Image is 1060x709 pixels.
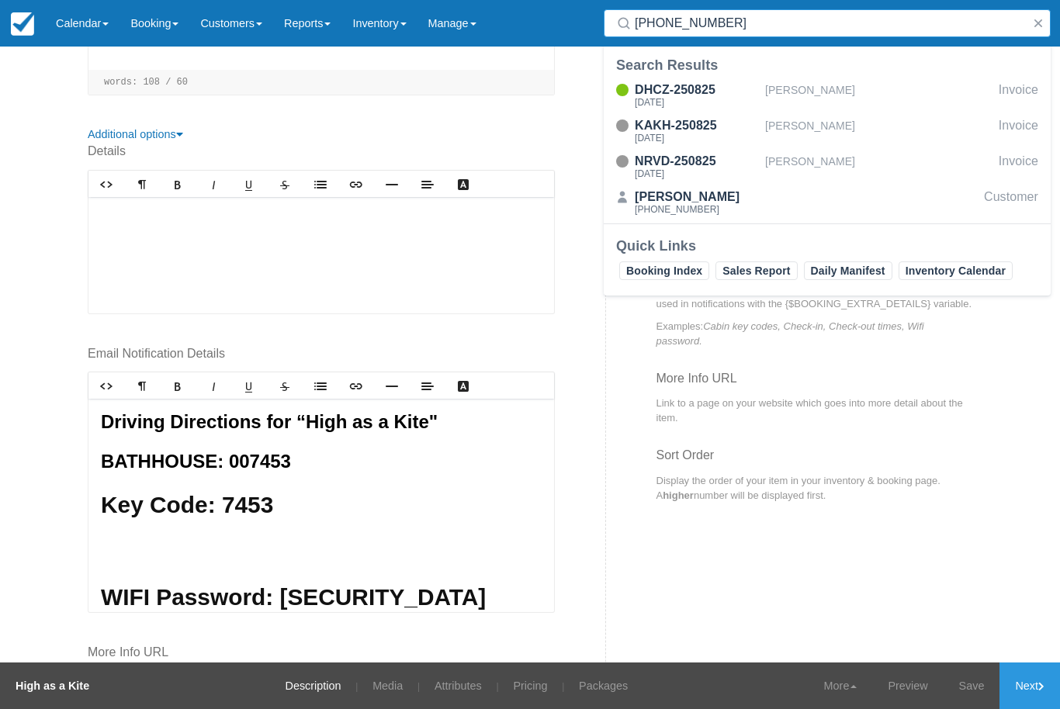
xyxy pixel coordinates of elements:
strong: BATHHOUSE: 007453 [101,451,291,472]
a: Format [124,373,160,399]
div: [DATE] [635,98,759,107]
a: Line [374,373,410,399]
label: Details [88,143,555,161]
a: Bold [160,171,196,197]
div: KAKH-250825 [635,116,759,135]
a: Link [338,171,374,197]
div: Customer [984,188,1038,217]
a: Italic [196,373,231,399]
div: [PERSON_NAME] [765,116,992,146]
a: HTML [88,373,124,399]
img: checkfront-main-nav-mini-logo.png [11,12,34,36]
p: Examples: [656,319,973,348]
a: Inventory Calendar [899,261,1013,280]
a: Media [361,662,414,709]
div: Search Results [616,56,1038,74]
a: Strikethrough [267,171,303,197]
div: [DATE] [635,169,759,178]
div: [DATE] [635,133,759,143]
li: words: 108 / 60 [96,76,196,88]
a: Next [999,662,1060,709]
h3: Sort Order [656,448,973,473]
a: NRVD-250825[DATE][PERSON_NAME]Invoice [604,152,1051,182]
strong: High as a Kite [16,680,89,692]
h1: Key Code: 7453 [101,491,542,519]
div: NRVD-250825 [635,152,759,171]
a: Text Color [445,373,481,399]
a: Link [338,373,374,399]
a: Packages [567,662,639,709]
a: Booking Index [619,261,709,280]
a: Pricing [501,662,559,709]
a: KAKH-250825[DATE][PERSON_NAME]Invoice [604,116,1051,146]
div: DHCZ-250825 [635,81,759,99]
strong: WIFI Password: [SECURITY_DATA] [101,584,486,610]
a: [PERSON_NAME][PHONE_NUMBER]Customer [604,188,1051,217]
a: Italic [196,171,231,197]
div: Invoice [999,116,1038,146]
strong: higher [663,489,694,501]
a: Description [273,662,352,709]
a: More [809,662,873,709]
label: More Info URL [88,644,555,662]
a: Attributes [423,662,494,709]
div: [PERSON_NAME] [765,81,992,110]
a: Daily Manifest [804,261,892,280]
a: DHCZ-250825[DATE][PERSON_NAME]Invoice [604,81,1051,110]
p: Link to a page on your website which goes into more detail about the item. [656,396,973,425]
p: but may be used in notifications with the {$BOOKING_EXTRA_DETAILS} variable. [656,282,973,311]
a: Text Color [445,171,481,197]
p: Display the order of your item in your inventory & booking page. A number will be displayed first. [656,473,973,503]
a: Line [374,171,410,197]
a: Lists [303,373,338,399]
a: Underline [231,373,267,399]
a: Strikethrough [267,373,303,399]
div: Quick Links [616,237,1038,255]
h3: More Info URL [656,372,973,396]
a: Align [410,171,445,197]
a: Sales Report [715,261,797,280]
a: Additional options [88,128,183,140]
input: Search ( / ) [635,9,1026,37]
a: Format [124,171,160,197]
div: Invoice [999,152,1038,182]
div: Invoice [999,81,1038,110]
label: Email Notification Details [88,345,555,363]
em: Cabin key codes, Check-in, Check-out times, Wifi password. [656,320,924,347]
a: Align [410,373,445,399]
a: Lists [303,171,338,197]
div: [PHONE_NUMBER] [635,205,759,214]
a: Underline [231,171,267,197]
div: [PERSON_NAME] [765,152,992,182]
div: [PERSON_NAME] [635,188,759,206]
a: Save [944,662,1000,709]
a: HTML [88,171,124,197]
a: Preview [872,662,943,709]
a: Bold [160,373,196,399]
strong: Driving Directions for “High as a Kite" [101,411,438,432]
